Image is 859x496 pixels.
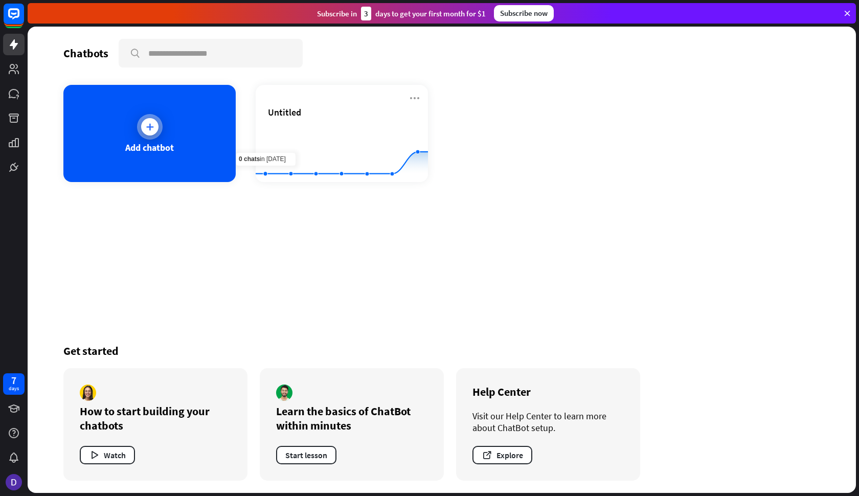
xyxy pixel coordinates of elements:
div: Learn the basics of ChatBot within minutes [276,404,427,433]
div: Get started [63,344,820,358]
button: Start lesson [276,446,336,464]
div: Add chatbot [125,142,174,153]
img: author [276,385,292,401]
div: Chatbots [63,46,108,60]
div: 7 [11,376,16,385]
button: Watch [80,446,135,464]
div: Subscribe in days to get your first month for $1 [317,7,486,20]
button: Open LiveChat chat widget [8,4,39,35]
a: 7 days [3,373,25,395]
div: days [9,385,19,392]
div: How to start building your chatbots [80,404,231,433]
span: Untitled [268,106,301,118]
img: author [80,385,96,401]
div: 3 [361,7,371,20]
div: Subscribe now [494,5,554,21]
button: Explore [472,446,532,464]
div: Visit our Help Center to learn more about ChatBot setup. [472,410,624,434]
div: Help Center [472,385,624,399]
